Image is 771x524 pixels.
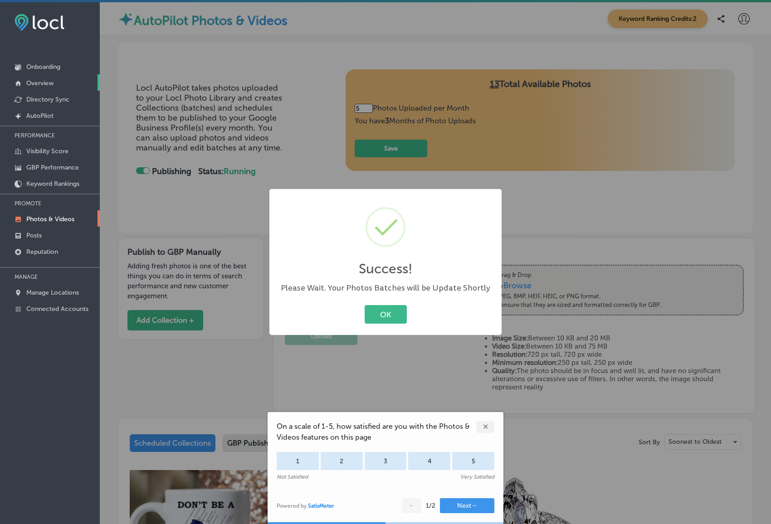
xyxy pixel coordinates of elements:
[26,305,88,313] p: Connected Accounts
[365,452,407,470] div: 3
[15,14,64,31] img: fda3e92497d09a02dc62c9cd864e3231.png
[359,261,413,277] h2: Success!
[277,421,476,443] span: On a scale of 1-5, how satisfied are you with the Photos & Videos features on this page
[26,289,79,296] p: Manage Locations
[26,96,69,103] p: Directory Sync
[26,164,79,171] p: GBP Performance
[277,452,319,470] div: 1
[440,498,494,513] button: Next→
[426,502,435,509] div: 1 / 2
[26,248,58,256] p: Reputation
[408,452,450,470] div: 4
[402,498,421,513] button: ←
[308,503,334,509] a: SatisMeter
[26,112,54,120] p: AutoPilot
[460,474,494,480] div: Very Satisfied
[278,282,493,294] div: Please Wait. Your Photos Batches will be Update Shortly
[26,232,42,239] p: Posts
[26,79,54,87] p: Overview
[26,147,68,155] p: Visibility Score
[452,452,494,470] div: 5
[365,305,407,324] button: OK
[26,215,74,223] p: Photos & Videos
[277,503,334,509] div: Powered by
[476,421,494,433] div: ✕
[277,474,308,480] div: Not Satisfied
[26,180,79,188] p: Keyword Rankings
[26,63,60,71] p: Onboarding
[321,452,363,470] div: 2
